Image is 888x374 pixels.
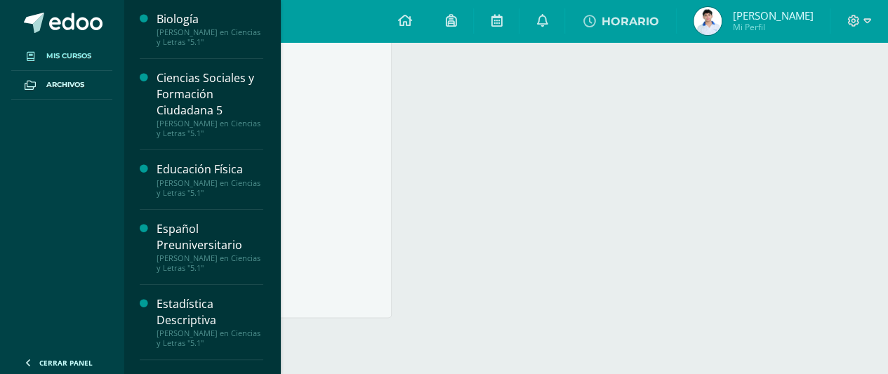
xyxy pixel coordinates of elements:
a: Ciencias Sociales y Formación Ciudadana 5[PERSON_NAME] en Ciencias y Letras "5.1" [157,70,263,138]
div: [PERSON_NAME] en Ciencias y Letras "5.1" [157,328,263,348]
span: Cerrar panel [39,358,93,368]
div: Estadística Descriptiva [157,296,263,328]
a: Español Preuniversitario[PERSON_NAME] en Ciencias y Letras "5.1" [157,221,263,273]
a: Biología[PERSON_NAME] en Ciencias y Letras "5.1" [157,11,263,47]
div: [PERSON_NAME] en Ciencias y Letras "5.1" [157,119,263,138]
a: Estadística Descriptiva[PERSON_NAME] en Ciencias y Letras "5.1" [157,296,263,348]
span: [PERSON_NAME] [732,8,813,22]
div: [PERSON_NAME] en Ciencias y Letras "5.1" [157,253,263,273]
span: Mi Perfil [732,21,813,33]
div: [PERSON_NAME] en Ciencias y Letras "5.1" [157,178,263,198]
span: Archivos [46,79,84,91]
div: [PERSON_NAME] en Ciencias y Letras "5.1" [157,27,263,47]
div: Ciencias Sociales y Formación Ciudadana 5 [157,70,263,119]
span: HORARIO [601,15,658,28]
div: Educación Física [157,161,263,178]
span: Mis cursos [46,51,91,62]
div: Español Preuniversitario [157,221,263,253]
img: 0aad0096bf2d6f16f984d9d72f1231e4.png [694,7,722,35]
a: Mis cursos [11,42,112,71]
a: Educación Física[PERSON_NAME] en Ciencias y Letras "5.1" [157,161,263,197]
a: Archivos [11,71,112,100]
div: Biología [157,11,263,27]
